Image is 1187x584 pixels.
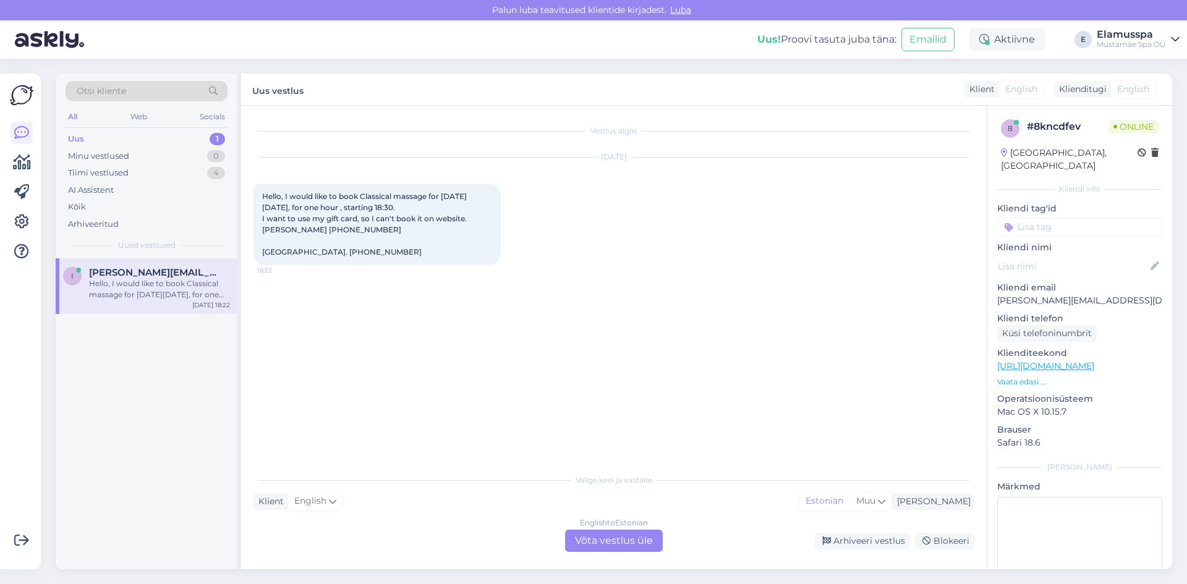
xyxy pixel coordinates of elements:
span: English [1005,83,1037,96]
div: Proovi tasuta juba täna: [757,32,896,47]
div: [DATE] [253,151,974,163]
p: Safari 18.6 [997,436,1162,449]
div: Valige keel ja vastake [253,475,974,486]
span: Uued vestlused [118,240,176,251]
span: 8 [1008,124,1013,133]
div: [DATE] 18:22 [192,300,230,310]
span: Muu [856,495,875,506]
input: Lisa nimi [998,260,1148,273]
div: Hello, I would like to book Classical massage for [DATE][DATE], for one hour , starting 18:30. I ... [89,278,230,300]
img: Askly Logo [10,83,33,107]
span: Otsi kliente [77,85,126,98]
div: Klienditugi [1054,83,1107,96]
button: Emailid [901,28,955,51]
div: [GEOGRAPHIC_DATA], [GEOGRAPHIC_DATA] [1001,146,1138,172]
p: Vaata edasi ... [997,376,1162,387]
span: Hello, I would like to book Classical massage for [DATE][DATE], for one hour , starting 18:30. I ... [262,192,469,256]
div: Elamusspa [1097,30,1166,40]
p: Kliendi email [997,281,1162,294]
div: Arhiveeritud [68,218,119,231]
div: # 8kncdfev [1027,119,1108,134]
p: Mac OS X 10.15.7 [997,405,1162,418]
div: Küsi telefoninumbrit [997,325,1097,342]
div: Blokeeri [915,533,974,549]
div: 0 [207,150,225,163]
div: Uus [68,133,84,145]
div: E [1074,31,1092,48]
b: Uus! [757,33,781,45]
div: Mustamäe Spa OÜ [1097,40,1166,49]
a: [URL][DOMAIN_NAME] [997,360,1094,371]
p: Kliendi nimi [997,241,1162,254]
span: iryna.artyshkova@gmail.com [89,267,218,278]
span: English [1117,83,1149,96]
p: Märkmed [997,480,1162,493]
p: Kliendi telefon [997,312,1162,325]
div: [PERSON_NAME] [997,462,1162,473]
div: Kliendi info [997,184,1162,195]
p: [PERSON_NAME][EMAIL_ADDRESS][DOMAIN_NAME] [997,294,1162,307]
a: ElamusspaMustamäe Spa OÜ [1097,30,1180,49]
div: Minu vestlused [68,150,129,163]
div: Web [128,109,150,125]
div: Võta vestlus üle [565,530,663,552]
p: Klienditeekond [997,347,1162,360]
span: 18:22 [257,266,304,275]
div: Klient [253,495,284,508]
div: Vestlus algas [253,125,974,137]
div: English to Estonian [580,517,648,528]
p: Kliendi tag'id [997,202,1162,215]
div: All [66,109,80,125]
label: Uus vestlus [252,81,304,98]
span: English [294,494,326,508]
span: i [71,271,74,281]
p: Operatsioonisüsteem [997,392,1162,405]
div: Aktiivne [969,28,1045,51]
div: Estonian [799,492,849,510]
div: Klient [964,83,995,96]
div: Socials [197,109,228,125]
span: Luba [666,4,695,15]
input: Lisa tag [997,218,1162,236]
span: Online [1108,120,1159,133]
div: 1 [210,133,225,145]
div: AI Assistent [68,184,114,197]
div: 4 [207,167,225,179]
div: Arhiveeri vestlus [815,533,910,549]
div: Kõik [68,201,86,213]
p: Brauser [997,423,1162,436]
div: [PERSON_NAME] [892,495,971,508]
div: Tiimi vestlused [68,167,129,179]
